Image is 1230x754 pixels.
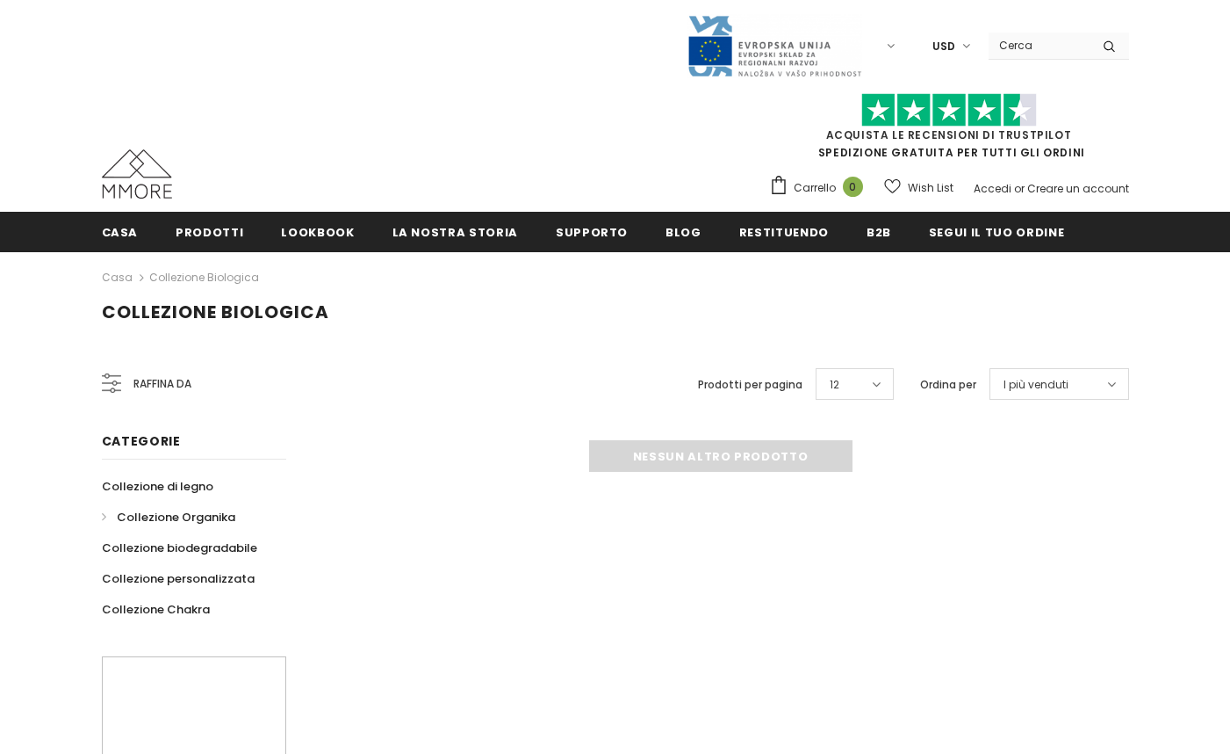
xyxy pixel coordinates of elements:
span: Raffina da [133,374,191,394]
span: supporto [556,224,628,241]
span: Restituendo [739,224,829,241]
a: Wish List [884,172,953,203]
span: Segui il tuo ordine [929,224,1064,241]
a: Lookbook [281,212,354,251]
a: Accedi [974,181,1011,196]
a: La nostra storia [392,212,518,251]
label: Prodotti per pagina [698,376,802,394]
label: Ordina per [920,376,976,394]
span: Collezione Organika [117,509,235,526]
a: Collezione Organika [102,502,235,533]
span: Lookbook [281,224,354,241]
span: Blog [665,224,701,241]
a: Collezione biodegradabile [102,533,257,563]
input: Search Site [989,33,1090,58]
a: B2B [867,212,891,251]
span: Categorie [102,432,181,450]
span: B2B [867,224,891,241]
span: Wish List [908,179,953,197]
a: Collezione biologica [149,270,259,285]
a: Segui il tuo ordine [929,212,1064,251]
a: Casa [102,267,133,288]
span: Casa [102,224,139,241]
span: Collezione biodegradabile [102,540,257,556]
a: Carrello 0 [769,175,872,201]
span: Collezione Chakra [102,601,210,618]
a: Acquista le recensioni di TrustPilot [826,127,1072,142]
a: Prodotti [176,212,243,251]
img: Fidati di Pilot Stars [861,93,1037,127]
a: Casa [102,212,139,251]
span: Collezione personalizzata [102,570,255,587]
img: Javni Razpis [687,14,862,78]
span: Carrello [794,179,836,197]
span: USD [932,38,955,55]
span: 0 [843,177,863,197]
a: Restituendo [739,212,829,251]
span: Collezione di legno [102,478,213,495]
span: I più venduti [1003,376,1068,394]
img: Casi MMORE [102,149,172,199]
a: Blog [665,212,701,251]
a: Javni Razpis [687,38,862,53]
a: Collezione di legno [102,471,213,502]
a: Collezione personalizzata [102,563,255,594]
span: or [1014,181,1025,196]
span: La nostra storia [392,224,518,241]
span: SPEDIZIONE GRATUITA PER TUTTI GLI ORDINI [769,101,1129,160]
span: Collezione biologica [102,300,329,324]
a: supporto [556,212,628,251]
span: 12 [830,376,839,394]
span: Prodotti [176,224,243,241]
a: Creare un account [1027,181,1129,196]
a: Collezione Chakra [102,594,210,625]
